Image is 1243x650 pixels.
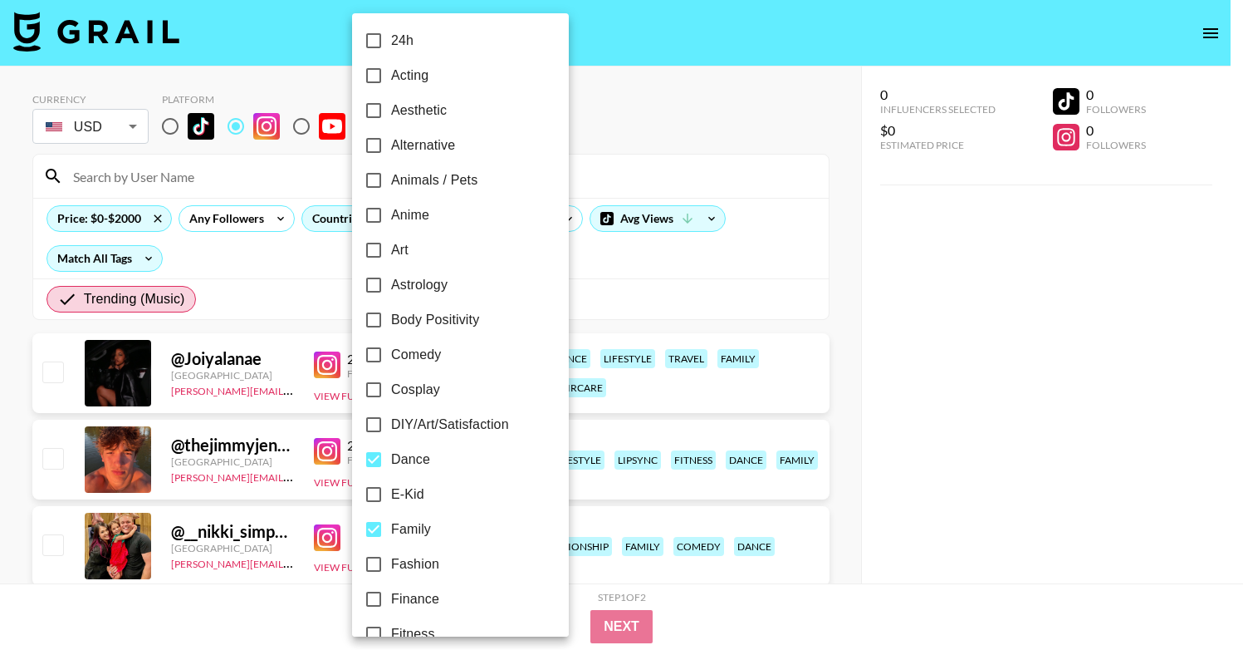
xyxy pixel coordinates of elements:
span: Fitness [391,624,435,644]
span: Anime [391,205,429,225]
span: Alternative [391,135,455,155]
span: Dance [391,450,430,470]
iframe: Drift Widget Chat Controller [1160,567,1223,630]
span: Aesthetic [391,101,447,121]
span: Finance [391,589,439,609]
span: DIY/Art/Satisfaction [391,415,509,435]
span: Art [391,240,409,260]
span: Body Positivity [391,310,479,330]
span: Cosplay [391,380,440,400]
span: Fashion [391,554,439,574]
span: Acting [391,66,428,86]
span: 24h [391,31,414,51]
span: Family [391,520,431,539]
span: Animals / Pets [391,170,477,190]
span: Comedy [391,345,441,365]
span: E-Kid [391,485,424,505]
span: Astrology [391,275,448,295]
